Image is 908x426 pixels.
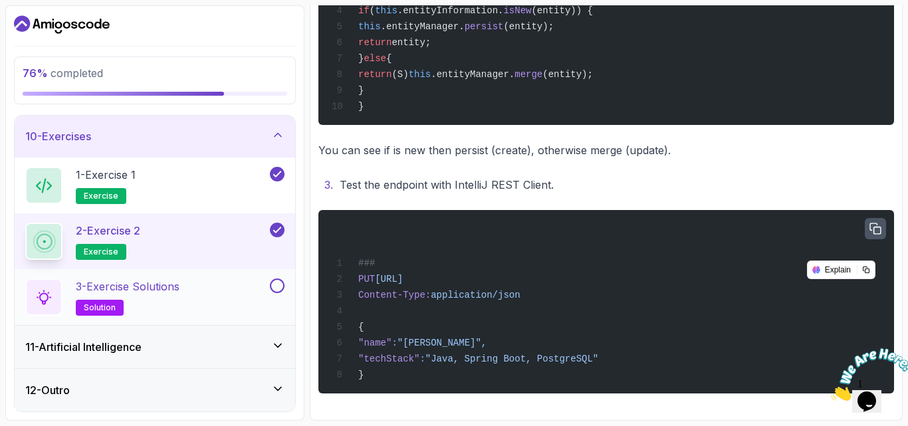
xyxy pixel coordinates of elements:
[84,247,118,257] span: exercise
[358,274,375,284] span: PUT
[5,5,11,17] span: 1
[76,167,136,183] p: 1 - Exercise 1
[358,101,364,112] span: }
[25,278,284,316] button: 3-Exercise Solutionssolution
[358,338,392,348] span: "name"
[358,85,364,96] span: }
[358,21,381,32] span: this
[392,338,397,348] span: :
[364,53,386,64] span: else
[336,175,894,194] li: Test the endpoint with IntelliJ REST Client.
[397,338,487,348] span: "[PERSON_NAME]",
[392,69,408,80] span: (S)
[386,53,392,64] span: {
[409,69,431,80] span: this
[392,37,431,48] span: entity;
[431,69,514,80] span: .entityManager.
[358,53,364,64] span: }
[25,339,142,355] h3: 11 - Artificial Intelligence
[465,21,504,32] span: persist
[370,5,375,16] span: (
[5,5,88,58] img: Chat attention grabber
[15,326,295,368] button: 11-Artificial Intelligence
[84,191,118,201] span: exercise
[358,290,431,300] span: Content-Type:
[503,5,531,16] span: isNew
[358,5,370,16] span: if
[531,5,592,16] span: (entity)) {
[826,343,908,406] iframe: chat widget
[358,322,364,332] span: {
[397,5,504,16] span: .entityInformation.
[358,354,419,364] span: "techStack"
[514,69,542,80] span: merge
[25,382,70,398] h3: 12 - Outro
[358,69,392,80] span: return
[425,354,598,364] span: "Java, Spring Boot, PostgreSQL"
[358,370,364,380] span: }
[15,115,295,158] button: 10-Exercises
[375,5,397,16] span: this
[84,302,116,313] span: solution
[76,278,179,294] p: 3 - Exercise Solutions
[431,290,520,300] span: application/json
[503,21,554,32] span: (entity);
[381,21,465,32] span: .entityManager.
[15,369,295,411] button: 12-Outro
[375,274,403,284] span: [URL]
[542,69,593,80] span: (entity);
[25,167,284,204] button: 1-Exercise 1exercise
[419,354,425,364] span: :
[25,128,91,144] h3: 10 - Exercises
[14,14,110,35] a: Dashboard
[358,37,392,48] span: return
[25,223,284,260] button: 2-Exercise 2exercise
[23,66,103,80] span: completed
[318,141,894,160] p: You can see if is new then persist (create), otherwise merge (update).
[23,66,48,80] span: 76 %
[358,258,375,268] span: ###
[76,223,140,239] p: 2 - Exercise 2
